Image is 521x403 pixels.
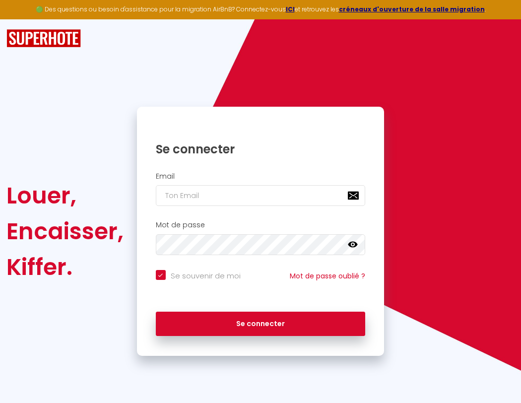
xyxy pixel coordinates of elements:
[339,5,485,13] a: créneaux d'ouverture de la salle migration
[156,172,366,181] h2: Email
[290,271,365,281] a: Mot de passe oublié ?
[156,185,366,206] input: Ton Email
[286,5,295,13] a: ICI
[6,178,124,213] div: Louer,
[6,213,124,249] div: Encaisser,
[6,249,124,285] div: Kiffer.
[156,221,366,229] h2: Mot de passe
[156,141,366,157] h1: Se connecter
[6,29,81,48] img: SuperHote logo
[156,312,366,336] button: Se connecter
